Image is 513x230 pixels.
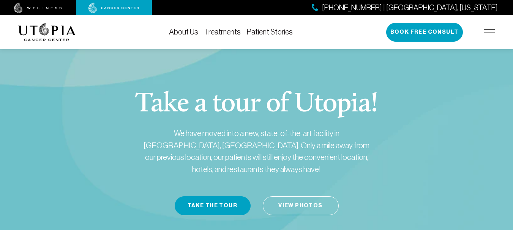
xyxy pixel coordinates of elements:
img: icon-hamburger [484,29,495,35]
a: View Photos [263,196,339,215]
button: Book Free Consult [386,23,463,42]
p: We have moved into a new, state-of-the-art facility in [GEOGRAPHIC_DATA], [GEOGRAPHIC_DATA]. Only... [139,127,374,175]
img: cancer center [88,3,139,13]
img: wellness [14,3,62,13]
a: Patient Stories [247,28,293,36]
a: [PHONE_NUMBER] | [GEOGRAPHIC_DATA], [US_STATE] [312,2,498,13]
a: Treatments [204,28,241,36]
a: About Us [169,28,198,36]
button: Take the Tour [175,196,251,215]
h1: Take a tour of Utopia! [135,91,378,118]
img: logo [18,23,76,41]
span: [PHONE_NUMBER] | [GEOGRAPHIC_DATA], [US_STATE] [322,2,498,13]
